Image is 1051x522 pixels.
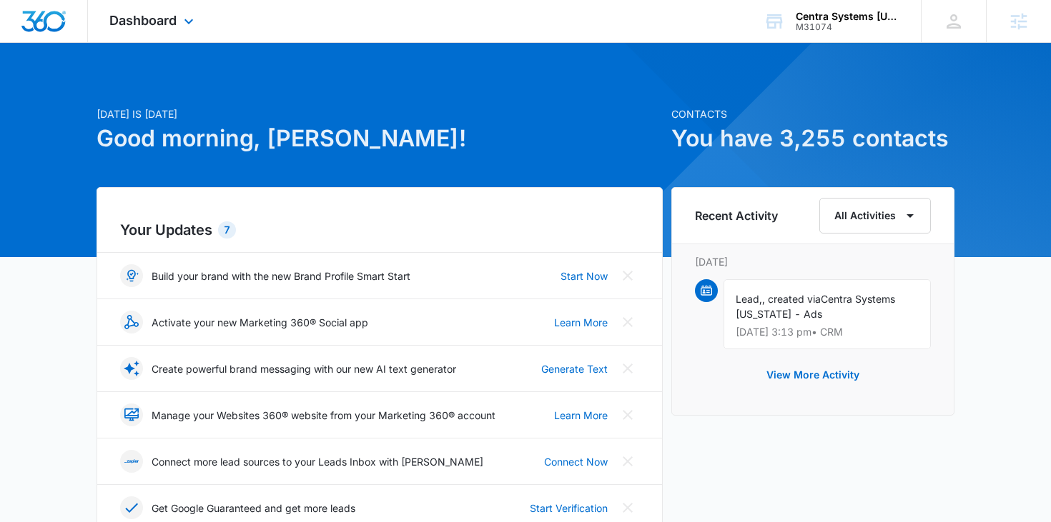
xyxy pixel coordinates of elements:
[671,106,954,121] p: Contacts
[544,454,608,469] a: Connect Now
[671,121,954,156] h1: You have 3,255 contacts
[736,327,919,337] p: [DATE] 3:13 pm • CRM
[762,293,821,305] span: , created via
[152,361,456,376] p: Create powerful brand messaging with our new AI text generator
[736,293,762,305] span: Lead,
[109,13,177,28] span: Dashboard
[152,501,355,516] p: Get Google Guaranteed and get more leads
[530,501,608,516] a: Start Verification
[752,358,874,392] button: View More Activity
[561,268,608,283] a: Start Now
[616,496,639,519] button: Close
[97,121,663,156] h1: Good morning, [PERSON_NAME]!
[616,264,639,287] button: Close
[616,357,639,380] button: Close
[554,408,608,423] a: Learn More
[554,315,608,330] a: Learn More
[695,207,778,224] h6: Recent Activity
[218,221,236,239] div: 7
[796,22,900,32] div: account id
[152,408,495,423] p: Manage your Websites 360® website from your Marketing 360® account
[152,315,368,330] p: Activate your new Marketing 360® Social app
[616,450,639,473] button: Close
[97,106,663,121] p: [DATE] is [DATE]
[616,311,639,333] button: Close
[616,403,639,426] button: Close
[120,219,639,241] h2: Your Updates
[152,454,483,469] p: Connect more lead sources to your Leads Inbox with [PERSON_NAME]
[796,11,900,22] div: account name
[152,268,410,283] p: Build your brand with the new Brand Profile Smart Start
[695,254,931,269] p: [DATE]
[541,361,608,376] a: Generate Text
[819,198,931,234] button: All Activities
